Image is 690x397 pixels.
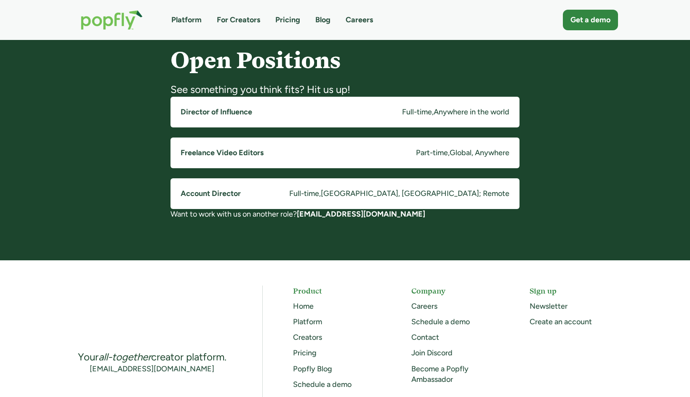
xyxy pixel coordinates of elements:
a: Create an account [530,317,592,326]
div: Part-time [416,148,448,158]
a: [EMAIL_ADDRESS][DOMAIN_NAME] [297,209,425,219]
a: Pricing [275,15,300,25]
div: , [432,107,434,117]
h5: Freelance Video Editors [181,148,264,158]
div: Global, Anywhere [450,148,509,158]
div: Get a demo [570,15,610,25]
h4: Open Positions [171,48,519,73]
a: Schedule a demo [293,380,352,389]
a: Creators [293,333,322,342]
a: Platform [293,317,322,326]
h5: Director of Influence [181,107,252,117]
a: Join Discord [411,348,453,357]
div: [GEOGRAPHIC_DATA], [GEOGRAPHIC_DATA]; Remote [321,188,509,199]
a: home [72,2,151,38]
a: Careers [346,15,373,25]
div: Your creator platform. [78,350,226,364]
a: Director of InfluenceFull-time,Anywhere in the world [171,97,519,127]
a: Popfly Blog [293,364,332,373]
h5: Company [411,286,499,296]
a: Become a Popfly Ambassador [411,364,469,384]
a: Contact [411,333,439,342]
a: Pricing [293,348,317,357]
em: all-together [99,351,151,363]
a: [EMAIL_ADDRESS][DOMAIN_NAME] [90,364,214,374]
a: Blog [315,15,330,25]
a: For Creators [217,15,260,25]
a: Schedule a demo [411,317,470,326]
div: See something you think fits? Hit us up! [171,83,519,96]
a: Platform [171,15,202,25]
a: Home [293,302,314,311]
div: Want to work with us on another role? [171,209,519,220]
div: Full-time [289,188,319,199]
div: , [448,148,450,158]
h5: Sign up [530,286,618,296]
a: Newsletter [530,302,567,311]
a: Freelance Video EditorsPart-time,Global, Anywhere [171,138,519,168]
h5: Account Director [181,188,241,199]
div: Full-time [402,107,432,117]
h5: Product [293,286,381,296]
a: Careers [411,302,437,311]
a: Account DirectorFull-time,[GEOGRAPHIC_DATA], [GEOGRAPHIC_DATA]; Remote [171,178,519,209]
div: , [319,188,321,199]
a: Get a demo [563,10,618,30]
div: Anywhere in the world [434,107,509,117]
